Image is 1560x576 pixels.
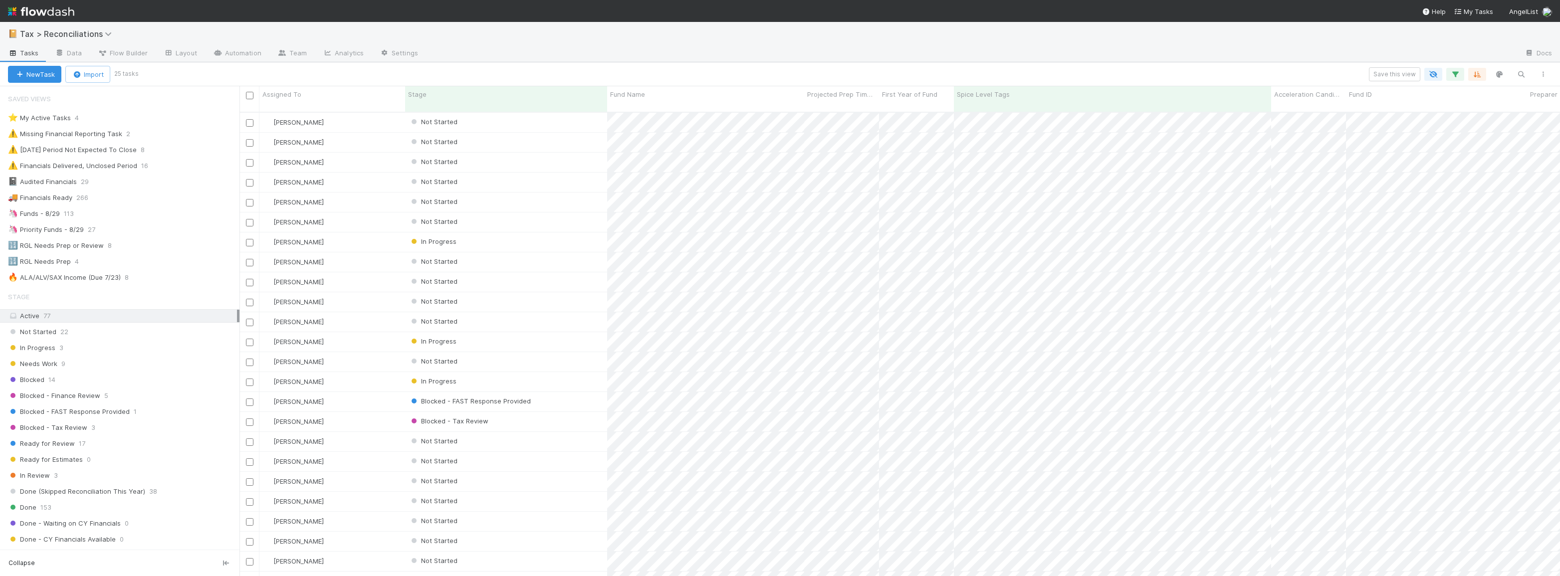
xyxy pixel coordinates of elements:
[8,48,39,58] span: Tasks
[807,89,877,99] span: Projected Prep Time (Minutes)
[104,389,108,402] span: 5
[264,457,272,465] img: avatar_66854b90-094e-431f-b713-6ac88429a2b8.png
[263,416,324,426] div: [PERSON_NAME]
[264,477,272,485] img: avatar_66854b90-094e-431f-b713-6ac88429a2b8.png
[246,159,253,167] input: Toggle Row Selected
[246,199,253,206] input: Toggle Row Selected
[48,374,55,386] span: 14
[263,516,324,526] div: [PERSON_NAME]
[263,157,324,167] div: [PERSON_NAME]
[75,255,89,268] span: 4
[409,336,456,346] div: In Progress
[8,112,71,124] div: My Active Tasks
[76,192,98,204] span: 266
[263,337,324,347] div: [PERSON_NAME]
[8,273,18,281] span: 🔥
[8,389,100,402] span: Blocked - Finance Review
[65,66,110,83] button: Import
[8,144,137,156] div: [DATE] Period Not Expected To Close
[8,225,18,233] span: 🦄
[264,298,272,306] img: avatar_cfa6ccaa-c7d9-46b3-b608-2ec56ecf97ad.png
[264,437,272,445] img: avatar_66854b90-094e-431f-b713-6ac88429a2b8.png
[246,398,253,406] input: Toggle Row Selected
[273,138,324,146] span: [PERSON_NAME]
[8,128,122,140] div: Missing Financial Reporting Task
[263,496,324,506] div: [PERSON_NAME]
[8,342,55,354] span: In Progress
[263,237,324,247] div: [PERSON_NAME]
[409,277,457,285] span: Not Started
[263,297,324,307] div: [PERSON_NAME]
[64,207,84,220] span: 113
[246,239,253,246] input: Toggle Row Selected
[246,558,253,566] input: Toggle Row Selected
[409,297,457,305] span: Not Started
[246,139,253,147] input: Toggle Row Selected
[8,405,130,418] span: Blocked - FAST Response Provided
[43,312,50,320] span: 77
[141,144,155,156] span: 8
[263,217,324,227] div: [PERSON_NAME]
[409,457,457,465] span: Not Started
[273,378,324,385] span: [PERSON_NAME]
[264,258,272,266] img: avatar_cfa6ccaa-c7d9-46b3-b608-2ec56ecf97ad.png
[8,161,18,170] span: ⚠️
[8,421,87,434] span: Blocked - Tax Review
[263,137,324,147] div: [PERSON_NAME]
[8,192,72,204] div: Financials Ready
[264,358,272,366] img: avatar_e41e7ae5-e7d9-4d8d-9f56-31b0d7a2f4fd.png
[246,458,253,466] input: Toggle Row Selected
[409,536,457,546] div: Not Started
[20,29,117,39] span: Tax > Reconciliations
[264,138,272,146] img: avatar_cfa6ccaa-c7d9-46b3-b608-2ec56ecf97ad.png
[125,271,139,284] span: 8
[8,469,50,482] span: In Review
[1349,89,1372,99] span: Fund ID
[273,198,324,206] span: [PERSON_NAME]
[273,477,324,485] span: [PERSON_NAME]
[263,556,324,566] div: [PERSON_NAME]
[88,223,105,236] span: 27
[246,438,253,446] input: Toggle Row Selected
[8,29,18,38] span: 📔
[273,298,324,306] span: [PERSON_NAME]
[8,113,18,122] span: ⭐
[409,118,457,126] span: Not Started
[8,145,18,154] span: ⚠️
[957,89,1010,99] span: Spice Level Tags
[273,517,324,525] span: [PERSON_NAME]
[1369,67,1420,81] button: Save this view
[205,46,269,62] a: Automation
[8,326,56,338] span: Not Started
[409,497,457,505] span: Not Started
[409,556,457,566] div: Not Started
[8,374,44,386] span: Blocked
[409,316,457,326] div: Not Started
[409,517,457,525] span: Not Started
[409,357,457,365] span: Not Started
[264,278,272,286] img: avatar_cfa6ccaa-c7d9-46b3-b608-2ec56ecf97ad.png
[409,537,457,545] span: Not Started
[273,397,324,405] span: [PERSON_NAME]
[8,310,237,322] div: Active
[90,46,156,62] a: Flow Builder
[264,238,272,246] img: avatar_cfa6ccaa-c7d9-46b3-b608-2ec56ecf97ad.png
[120,533,124,546] span: 0
[40,501,51,514] span: 153
[273,278,324,286] span: [PERSON_NAME]
[264,338,272,346] img: avatar_e41e7ae5-e7d9-4d8d-9f56-31b0d7a2f4fd.png
[263,317,324,327] div: [PERSON_NAME]
[8,453,83,466] span: Ready for Estimates
[273,437,324,445] span: [PERSON_NAME]
[409,377,456,385] span: In Progress
[246,538,253,546] input: Toggle Row Selected
[264,397,272,405] img: avatar_c0d2ec3f-77e2-40ea-8107-ee7bdb5edede.png
[409,257,457,265] span: Not Started
[8,176,77,188] div: Audited Financials
[264,557,272,565] img: avatar_66854b90-094e-431f-b713-6ac88429a2b8.png
[409,237,456,245] span: In Progress
[8,559,35,568] span: Collapse
[8,89,51,109] span: Saved Views
[409,376,456,386] div: In Progress
[264,517,272,525] img: avatar_66854b90-094e-431f-b713-6ac88429a2b8.png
